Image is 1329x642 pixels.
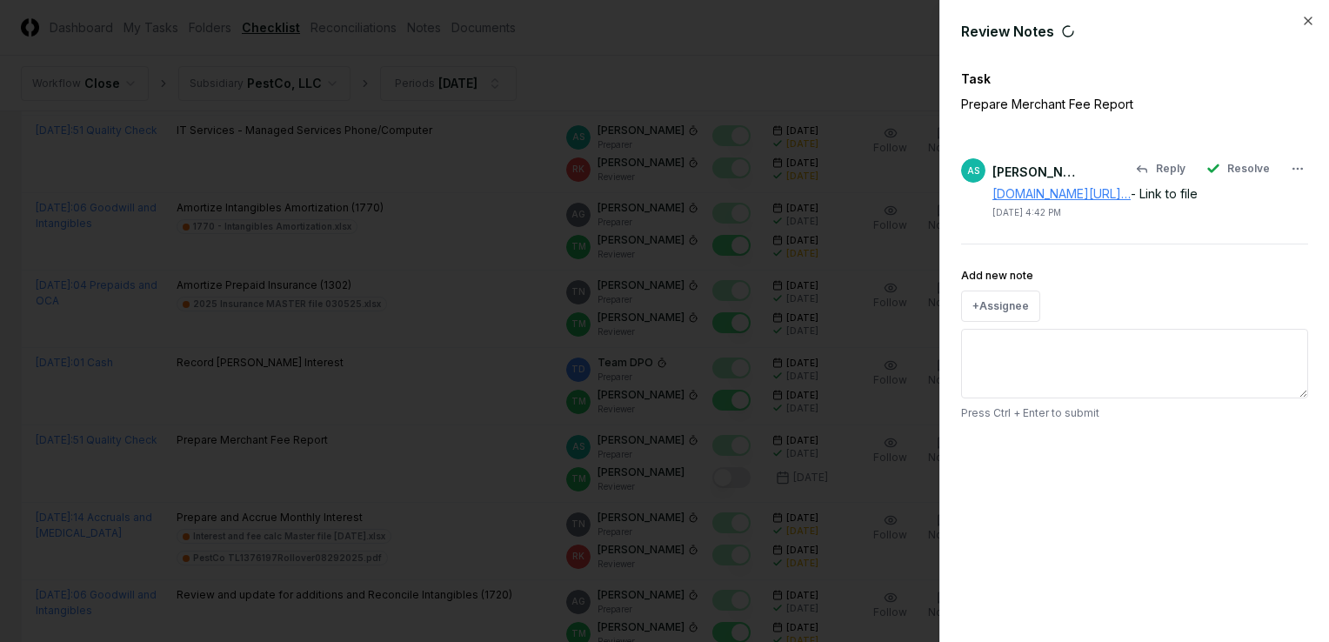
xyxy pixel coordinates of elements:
div: Task [961,70,1308,88]
div: - Link to file [992,184,1308,203]
a: [DOMAIN_NAME][URL]… [992,186,1131,201]
div: Review Notes [961,21,1308,42]
div: [PERSON_NAME] [992,163,1079,181]
span: AS [967,164,979,177]
p: Press Ctrl + Enter to submit [961,405,1308,421]
button: Reply [1125,153,1196,184]
button: Resolve [1196,153,1280,184]
p: Prepare Merchant Fee Report [961,95,1248,113]
label: Add new note [961,269,1033,282]
div: [DATE] 4:42 PM [992,206,1061,219]
button: +Assignee [961,291,1040,322]
span: Resolve [1227,161,1270,177]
